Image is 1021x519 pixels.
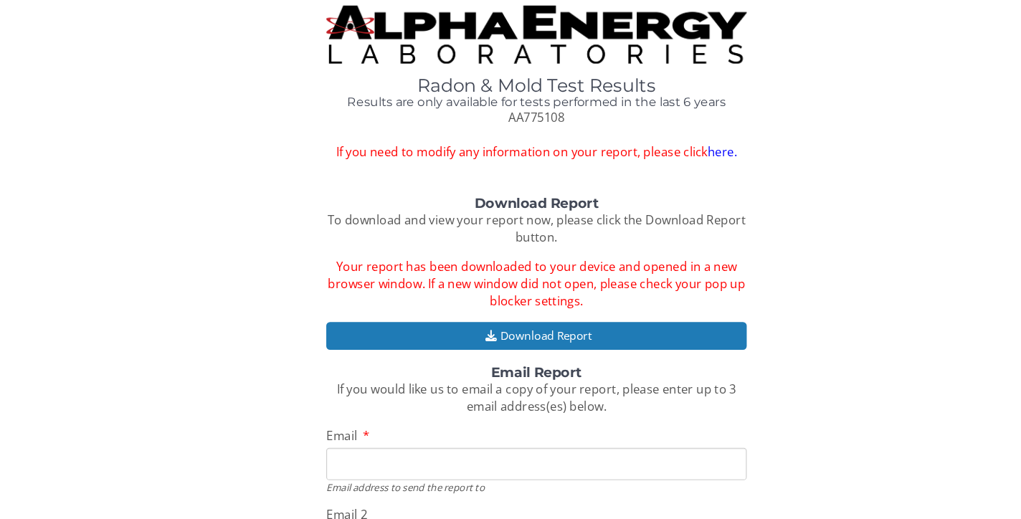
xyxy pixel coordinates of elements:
a: here. [673,136,701,152]
strong: Email Report [467,346,554,362]
span: Email [310,406,340,422]
span: AA775108 [484,103,537,119]
h1: Radon & Mold Test Results [310,72,711,90]
span: If you would like us to email a copy of your report, please enter up to 3 email address(es) below. [320,362,701,394]
span: To download and view your report now, please click the Download Report button. [311,201,709,233]
button: Download Report [310,306,711,333]
span: Email 2 [310,482,349,497]
span: Your report has been downloaded to your device and opened in a new browser window. If a new windo... [312,245,709,294]
div: Email address to send the report to [310,457,711,470]
h4: Results are only available for tests performed in the last 6 years [310,90,711,103]
span: If you need to modify any information on your report, please click [310,136,711,153]
strong: Download Report [451,186,569,201]
img: TightCrop.jpg [310,5,711,60]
